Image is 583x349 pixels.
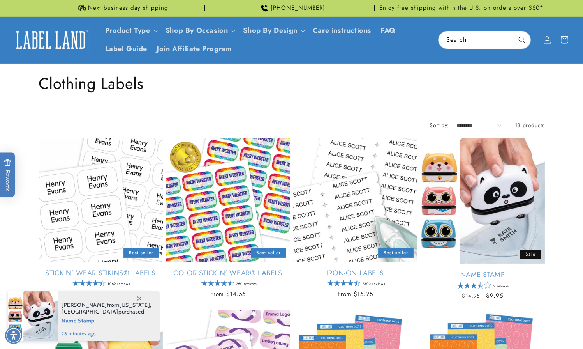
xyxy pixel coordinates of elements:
button: Search [513,31,530,48]
span: Enjoy free shipping within the U.S. on orders over $50* [379,4,544,12]
span: [GEOGRAPHIC_DATA] [62,308,118,315]
label: Sort by: [430,121,449,129]
summary: Product Type [100,21,161,40]
summary: Shop By Design [238,21,308,40]
span: Name Stamp [62,315,151,325]
a: Stick N' Wear Stikins® Labels [39,269,163,278]
span: [PERSON_NAME] [62,301,107,308]
a: Care instructions [308,21,376,40]
span: FAQ [380,26,396,35]
a: Label Land [9,25,93,55]
a: Name Stamp [421,270,545,279]
span: Care instructions [313,26,371,35]
span: [US_STATE] [119,301,150,308]
span: Next business day shipping [88,4,168,12]
span: Join Affiliate Program [157,44,232,53]
a: Shop By Design [243,25,297,35]
a: FAQ [376,21,400,40]
a: Join Affiliate Program [152,40,236,58]
img: Label Land [12,28,90,52]
a: Iron-On Labels [293,269,417,278]
a: Product Type [105,25,150,35]
span: Label Guide [105,44,148,53]
span: from , purchased [62,302,151,315]
span: [PHONE_NUMBER] [271,4,325,12]
span: Rewards [4,159,11,191]
span: 26 minutes ago [62,330,151,337]
h1: Clothing Labels [39,73,545,94]
span: 13 products [515,121,545,129]
summary: Shop By Occasion [161,21,239,40]
div: Accessibility Menu [5,327,22,344]
span: Shop By Occasion [166,26,228,35]
a: Color Stick N' Wear® Labels [166,269,290,278]
a: Label Guide [100,40,152,58]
